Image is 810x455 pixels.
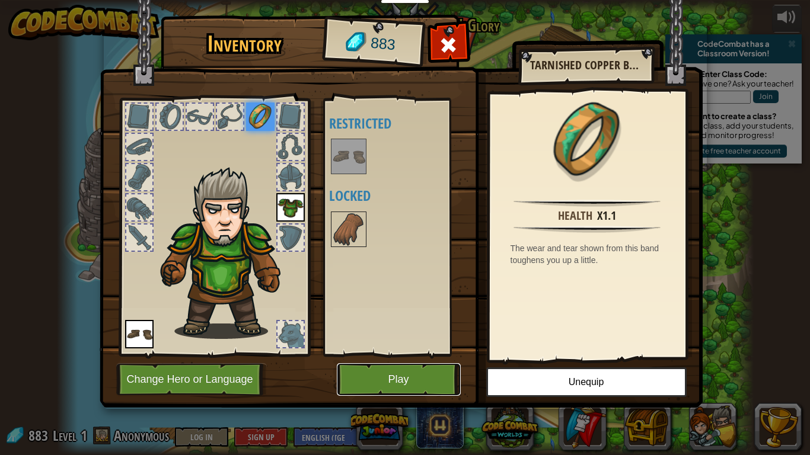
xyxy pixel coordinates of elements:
[246,102,275,131] img: portrait.png
[558,207,592,225] div: Health
[511,242,670,266] div: The wear and tear shown from this band toughens you up a little.
[597,207,616,225] div: x1.1
[169,31,320,56] h1: Inventory
[369,33,396,56] span: 883
[329,116,469,131] h4: Restricted
[514,226,660,233] img: hr.png
[530,59,642,72] h2: Tarnished Copper Band
[332,213,365,246] img: portrait.png
[116,363,267,396] button: Change Hero or Language
[332,140,365,173] img: portrait.png
[155,166,300,339] img: hair_m2.png
[337,363,461,396] button: Play
[548,102,626,179] img: portrait.png
[125,320,154,348] img: portrait.png
[514,200,660,207] img: hr.png
[329,188,469,203] h4: Locked
[276,193,305,222] img: portrait.png
[486,367,687,397] button: Unequip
